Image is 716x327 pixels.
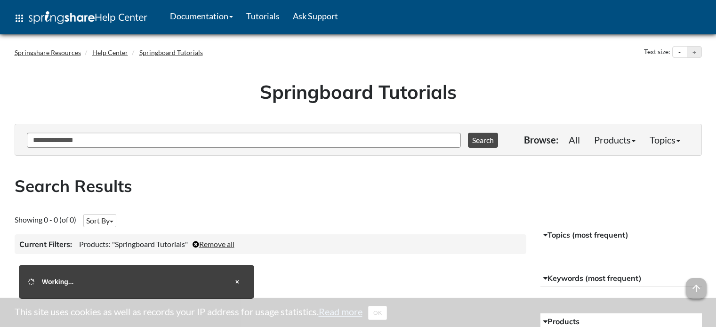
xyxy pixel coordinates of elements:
span: apps [14,13,25,24]
a: Products [587,130,643,149]
button: Decrease text size [673,47,687,58]
a: Remove all [193,239,234,248]
a: All [562,130,587,149]
button: Close [230,274,245,289]
a: Topics [643,130,687,149]
span: Working... [42,278,73,286]
button: Sort By [83,214,116,227]
button: Keywords (most frequent) [540,270,702,287]
a: apps Help Center [7,4,154,32]
a: Tutorials [240,4,286,28]
img: Springshare [29,11,95,24]
span: Showing 0 - 0 (of 0) [15,215,76,224]
a: Springshare Resources [15,48,81,56]
span: Help Center [95,11,147,23]
span: "Springboard Tutorials" [112,239,188,248]
span: Products: [79,239,111,248]
div: This site uses cookies as well as records your IP address for usage statistics. [5,305,711,320]
div: Text size: [642,46,672,58]
a: arrow_upward [686,279,707,290]
h1: Springboard Tutorials [22,79,695,105]
a: Springboard Tutorials [139,48,203,56]
a: Documentation [163,4,240,28]
h2: Search Results [15,175,702,198]
button: Topics (most frequent) [540,227,702,244]
span: arrow_upward [686,278,707,299]
p: Browse: [524,133,558,146]
a: Ask Support [286,4,345,28]
a: Help Center [92,48,128,56]
button: Increase text size [687,47,701,58]
button: Search [468,133,498,148]
h3: Current Filters [19,239,72,249]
